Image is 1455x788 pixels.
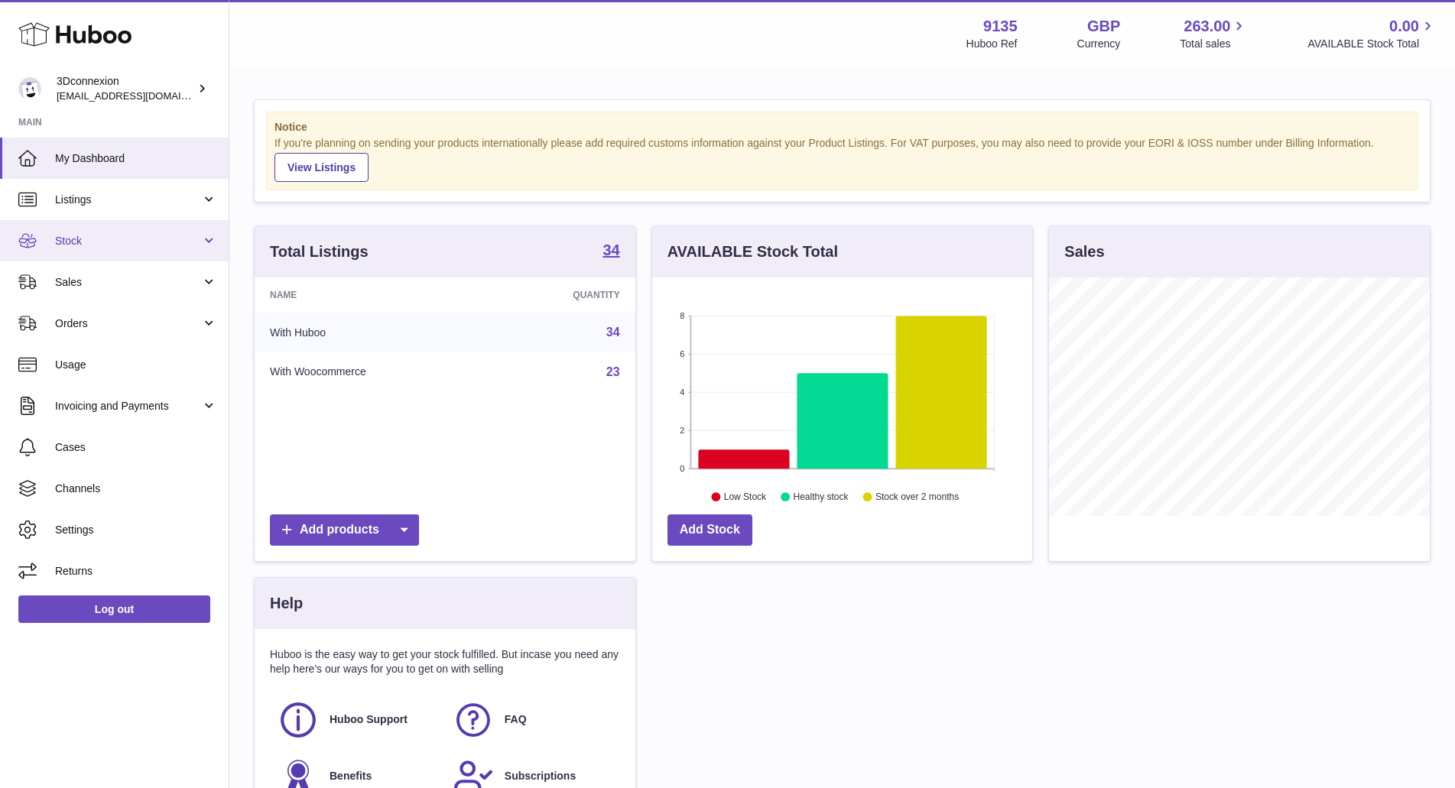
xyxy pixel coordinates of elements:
[680,464,684,473] text: 0
[602,242,619,261] a: 34
[1064,242,1104,262] h3: Sales
[1180,37,1248,51] span: Total sales
[274,120,1410,135] strong: Notice
[57,74,194,103] div: 3Dconnexion
[491,277,635,313] th: Quantity
[875,491,959,502] text: Stock over 2 months
[255,277,491,313] th: Name
[55,234,201,248] span: Stock
[278,699,437,741] a: Huboo Support
[680,426,684,435] text: 2
[55,564,217,579] span: Returns
[453,699,612,741] a: FAQ
[55,440,217,455] span: Cases
[602,242,619,258] strong: 34
[680,388,684,397] text: 4
[270,647,620,676] p: Huboo is the easy way to get your stock fulfilled. But incase you need any help here's our ways f...
[1077,37,1121,51] div: Currency
[330,769,372,783] span: Benefits
[1180,16,1248,51] a: 263.00 Total sales
[505,712,527,727] span: FAQ
[274,136,1410,182] div: If you're planning on sending your products internationally please add required customs informati...
[966,37,1018,51] div: Huboo Ref
[18,77,41,100] img: order_eu@3dconnexion.com
[680,349,684,358] text: 6
[55,358,217,372] span: Usage
[1184,16,1230,37] span: 263.00
[983,16,1018,37] strong: 9135
[255,313,491,352] td: With Huboo
[330,712,408,727] span: Huboo Support
[680,311,684,320] text: 8
[55,523,217,537] span: Settings
[270,593,303,614] h3: Help
[1389,16,1419,37] span: 0.00
[793,491,849,502] text: Healthy stock
[1307,37,1437,51] span: AVAILABLE Stock Total
[1087,16,1120,37] strong: GBP
[55,316,201,331] span: Orders
[255,352,491,392] td: With Woocommerce
[724,491,767,502] text: Low Stock
[55,399,201,413] span: Invoicing and Payments
[667,242,838,262] h3: AVAILABLE Stock Total
[270,242,369,262] h3: Total Listings
[606,326,620,339] a: 34
[55,193,201,207] span: Listings
[55,482,217,496] span: Channels
[667,514,752,546] a: Add Stock
[505,769,576,783] span: Subscriptions
[18,595,210,623] a: Log out
[274,153,369,182] a: View Listings
[1307,16,1437,51] a: 0.00 AVAILABLE Stock Total
[270,514,419,546] a: Add products
[57,89,225,102] span: [EMAIL_ADDRESS][DOMAIN_NAME]
[55,151,217,166] span: My Dashboard
[55,275,201,290] span: Sales
[606,365,620,378] a: 23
